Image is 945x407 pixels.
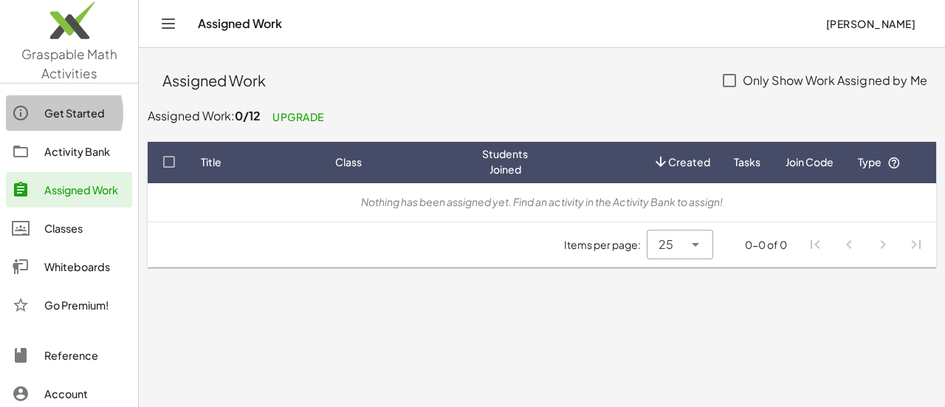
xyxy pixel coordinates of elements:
span: Graspable Math Activities [21,46,117,81]
div: Activity Bank [44,143,126,160]
a: Upgrade [261,103,336,130]
a: Reference [6,338,132,373]
span: Students Joined [482,146,528,177]
div: Account [44,385,126,403]
div: Classes [44,219,126,237]
span: 25 [659,236,673,253]
nav: Pagination Navigation [799,228,933,262]
p: Assigned Work: [148,104,936,130]
div: Assigned Work [162,70,707,91]
span: 0/12 [235,107,261,123]
span: Items per page: [564,237,647,253]
a: Whiteboards [6,249,132,284]
a: Get Started [6,95,132,131]
span: Join Code [786,154,834,170]
button: Toggle navigation [157,12,180,35]
span: Upgrade [272,110,324,123]
div: Reference [44,346,126,364]
span: Type [858,155,901,168]
span: Title [201,154,221,170]
div: Go Premium! [44,296,126,314]
span: Class [335,154,362,170]
div: Get Started [44,104,126,122]
div: Whiteboards [44,258,126,276]
label: Only Show Work Assigned by Me [743,63,927,98]
div: 0-0 of 0 [745,237,787,253]
button: [PERSON_NAME] [814,10,927,37]
span: Tasks [734,154,760,170]
a: Classes [6,211,132,246]
a: Activity Bank [6,134,132,169]
span: Created [668,154,710,170]
span: [PERSON_NAME] [825,17,915,30]
div: Nothing has been assigned yet. Find an activity in the Activity Bank to assign! [159,194,924,210]
a: Assigned Work [6,172,132,208]
div: Assigned Work [44,181,126,199]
